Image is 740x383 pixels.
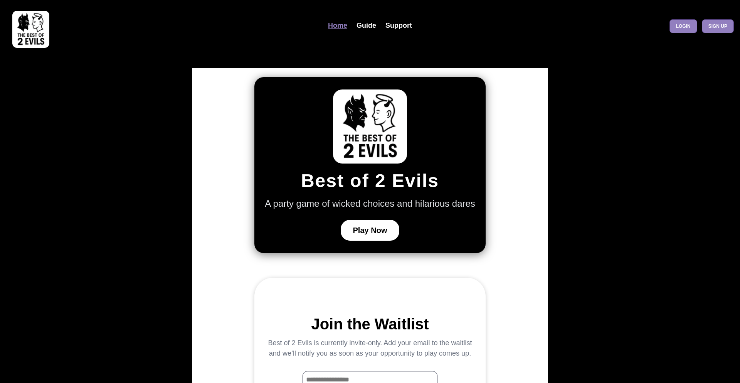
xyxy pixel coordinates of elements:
img: Best of 2 Evils Logo [333,89,407,164]
button: Play Now [341,220,400,241]
h1: Best of 2 Evils [301,170,439,192]
a: Guide [352,17,381,34]
p: A party game of wicked choices and hilarious dares [265,197,475,211]
a: Sign up [702,19,734,33]
a: Login [669,19,697,33]
a: Home [323,17,352,34]
a: Support [381,17,417,34]
img: best of 2 evils logo [12,11,49,48]
h2: Join the Waitlist [311,315,429,333]
p: Best of 2 Evils is currently invite-only. Add your email to the waitlist and we’ll notify you as ... [267,338,473,359]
